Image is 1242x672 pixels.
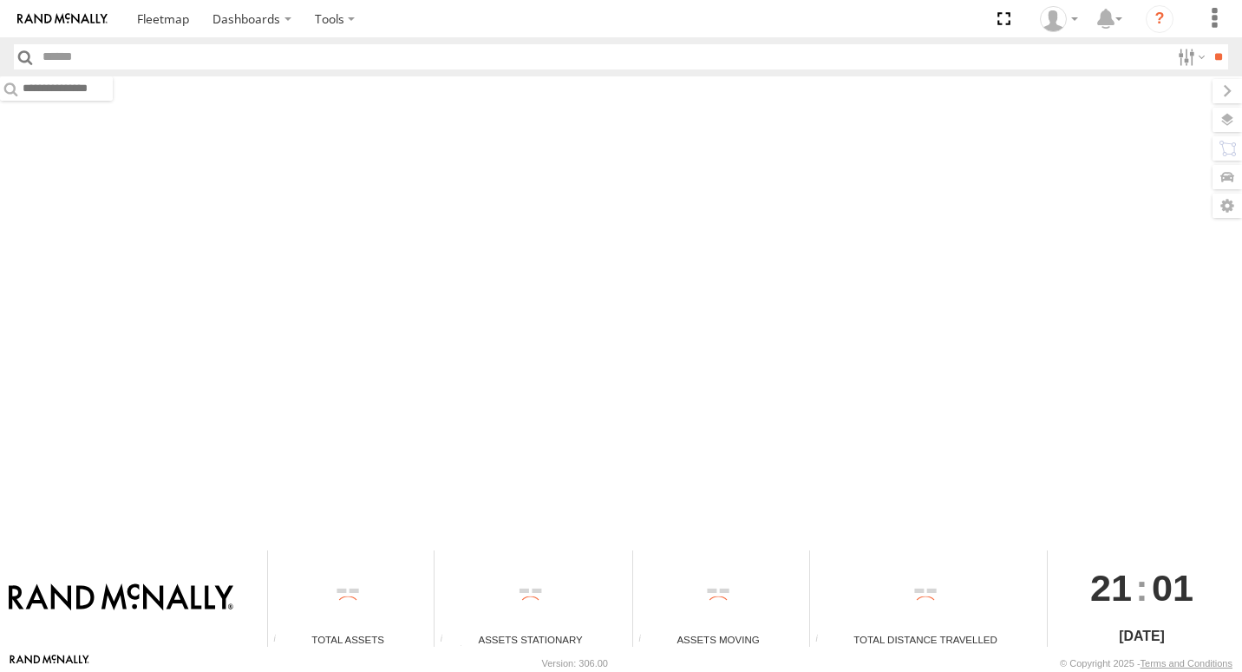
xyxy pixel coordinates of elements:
span: 21 [1090,550,1132,625]
a: Visit our Website [10,655,89,672]
div: : [1048,550,1236,625]
span: 01 [1152,550,1193,625]
div: © Copyright 2025 - [1060,658,1232,669]
div: Assets Moving [633,632,803,647]
i: ? [1146,5,1173,33]
div: Total Assets [268,632,428,647]
div: [DATE] [1048,626,1236,647]
div: Valeo Dash [1034,6,1084,32]
div: Total number of assets current stationary. [435,634,461,647]
div: Version: 306.00 [542,658,608,669]
label: Map Settings [1213,194,1242,218]
div: Assets Stationary [435,632,626,647]
div: Total Distance Travelled [810,632,1041,647]
div: Total number of assets current in transit. [633,634,659,647]
label: Search Filter Options [1171,44,1208,69]
a: Terms and Conditions [1141,658,1232,669]
div: Total number of Enabled Assets [268,634,294,647]
img: rand-logo.svg [17,13,108,25]
img: Rand McNally [9,583,233,613]
div: Total distance travelled by all assets within specified date range and applied filters [810,634,836,647]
